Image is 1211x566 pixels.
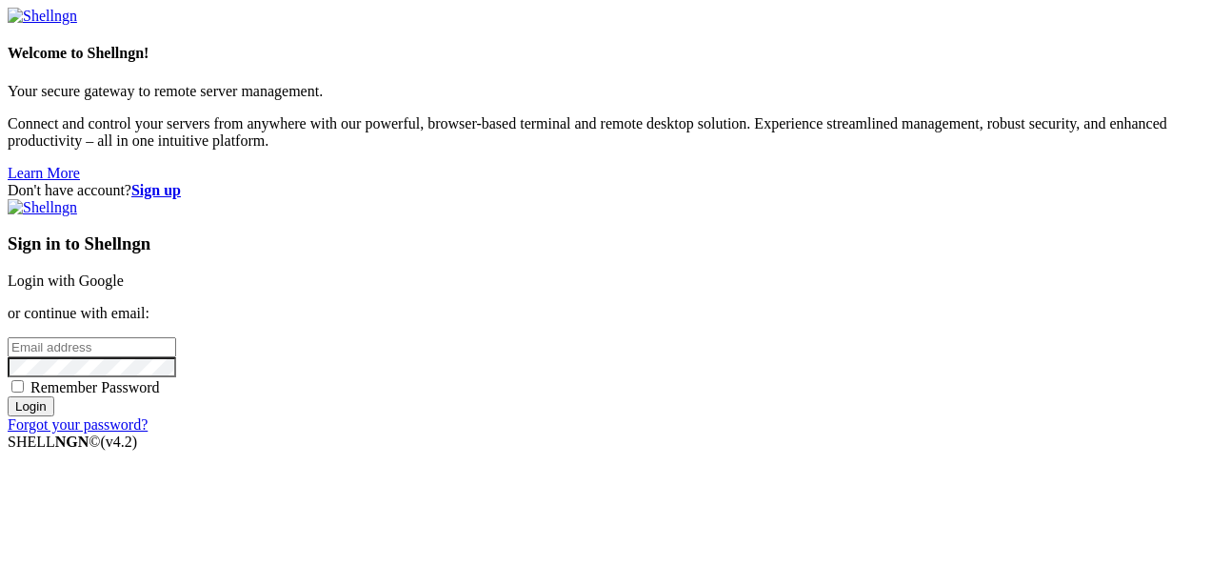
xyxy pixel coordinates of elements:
[8,182,1203,199] div: Don't have account?
[8,434,137,450] span: SHELL ©
[8,305,1203,322] p: or continue with email:
[8,337,176,357] input: Email address
[8,416,148,433] a: Forgot your password?
[101,434,138,450] span: 4.2.0
[8,45,1203,62] h4: Welcome to Shellngn!
[55,434,89,450] b: NGN
[8,115,1203,150] p: Connect and control your servers from anywhere with our powerful, browser-based terminal and remo...
[8,273,124,289] a: Login with Google
[8,165,80,181] a: Learn More
[8,83,1203,100] p: Your secure gateway to remote server management.
[8,8,77,25] img: Shellngn
[8,233,1203,254] h3: Sign in to Shellngn
[11,380,24,393] input: Remember Password
[131,182,181,198] a: Sign up
[30,379,160,395] span: Remember Password
[8,199,77,216] img: Shellngn
[8,396,54,416] input: Login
